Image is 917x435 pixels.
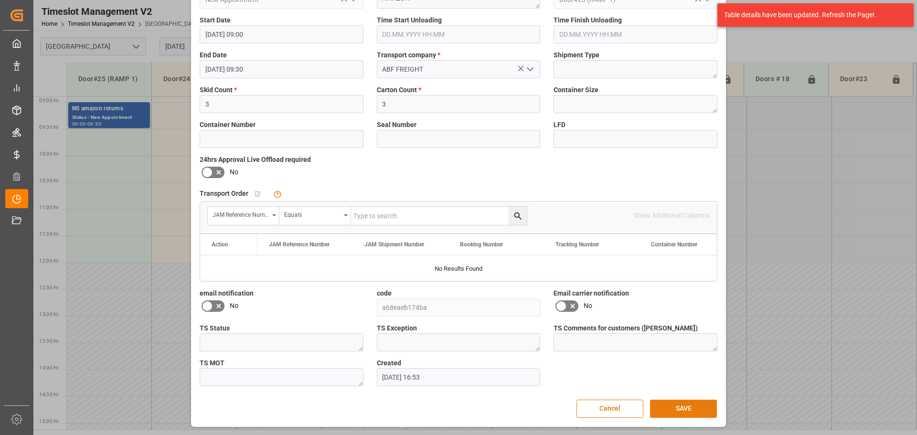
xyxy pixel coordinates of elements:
[364,241,424,248] span: JAM Shipment Number
[213,208,269,219] div: JAM Reference Number
[554,120,565,130] span: LFD
[554,15,622,25] span: Time Finish Unloading
[269,241,330,248] span: JAM Reference Number
[351,207,527,225] input: Type to search
[554,50,599,60] span: Shipment Type
[200,358,224,368] span: TS MOT
[651,241,697,248] span: Container Number
[200,120,256,130] span: Container Number
[230,301,238,311] span: No
[377,85,421,95] span: Carton Count
[279,207,351,225] button: open menu
[554,85,598,95] span: Container Size
[460,241,503,248] span: Booking Number
[200,25,363,43] input: DD.MM.YYYY HH:MM
[377,323,417,333] span: TS Exception
[555,241,599,248] span: Tracking Number
[554,323,698,333] span: TS Comments for customers ([PERSON_NAME])
[377,288,392,298] span: code
[200,85,237,95] span: Skid Count
[377,368,541,386] input: DD.MM.YYYY HH:MM
[200,323,230,333] span: TS Status
[377,15,442,25] span: Time Start Unloading
[576,400,643,418] button: Cancel
[584,301,592,311] span: No
[200,189,248,199] span: Transport Order
[522,62,537,77] button: open menu
[377,358,401,368] span: Created
[212,241,228,248] div: Action
[230,167,238,177] span: No
[200,50,227,60] span: End Date
[200,288,254,298] span: email notification
[377,50,440,60] span: Transport company
[377,120,416,130] span: Seal Number
[377,25,541,43] input: DD.MM.YYYY HH:MM
[509,207,527,225] button: search button
[284,208,341,219] div: Equals
[554,288,629,298] span: Email carrier notification
[724,10,900,20] div: Table details have been updated. Refresh the Page!.
[554,25,717,43] input: DD.MM.YYYY HH:MM
[200,60,363,78] input: DD.MM.YYYY HH:MM
[200,155,311,165] span: 24hrs Approval Live Offload required
[200,15,231,25] span: Start Date
[208,207,279,225] button: open menu
[650,400,717,418] button: SAVE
